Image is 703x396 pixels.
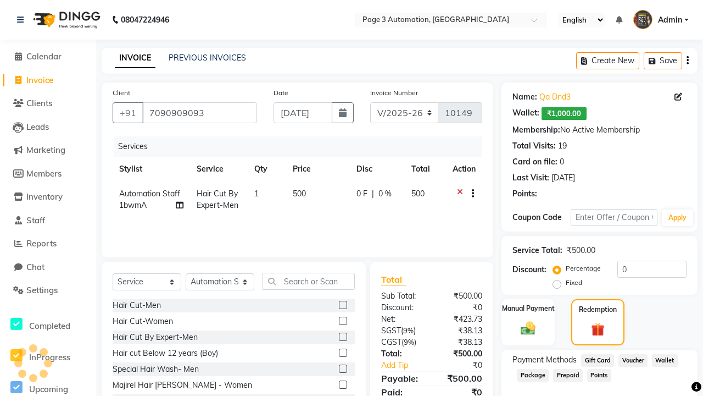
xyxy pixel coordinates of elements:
button: +91 [113,102,143,123]
div: Coupon Code [512,212,571,223]
span: Members [26,168,62,179]
label: Redemption [579,305,617,315]
img: _gift.svg [587,321,609,338]
label: Client [113,88,130,98]
div: Hair cut Below 12 years (Boy) [113,348,218,359]
div: Service Total: [512,245,562,256]
span: Inventory [26,191,63,202]
div: Hair Cut-Men [113,300,161,311]
div: ₹500.00 [567,245,595,256]
th: Total [405,157,447,182]
span: 9% [404,338,414,346]
span: Hair Cut By Expert-Men [197,189,238,210]
div: Total: [373,348,432,360]
a: Staff [3,215,93,227]
label: Invoice Number [370,88,418,98]
div: ₹500.00 [432,372,490,385]
span: Clients [26,98,52,108]
input: Enter Offer / Coupon Code [571,209,657,226]
span: Calendar [26,51,62,62]
label: Manual Payment [502,304,555,313]
div: Total Visits: [512,140,556,152]
span: Upcoming [29,384,68,394]
span: 0 F [356,188,367,200]
div: Hair Cut-Women [113,316,173,327]
a: Members [3,168,93,180]
span: 500 [293,189,306,199]
span: 9% [403,326,414,335]
span: Staff [26,215,45,226]
input: Search or Scan [263,273,355,290]
label: Date [274,88,288,98]
div: ₹0 [432,302,490,313]
label: Fixed [566,278,582,288]
a: Chat [3,261,93,274]
div: Points: [512,188,537,200]
img: _cash.svg [516,320,539,337]
div: ₹500.00 [432,348,490,360]
span: Leads [26,122,49,132]
a: Settings [3,284,93,297]
div: Discount: [373,302,432,313]
div: 19 [558,140,567,152]
div: Hair Cut By Expert-Men [113,332,198,343]
div: ( ) [373,337,432,348]
span: SGST [381,326,401,335]
span: 0 % [378,188,392,200]
div: Name: [512,91,537,103]
span: 500 [411,189,425,199]
th: Stylist [113,157,190,182]
a: Add Tip [373,360,442,371]
div: [DATE] [551,172,575,184]
span: Prepaid [553,369,583,382]
span: Settings [26,285,58,295]
span: Chat [26,262,44,272]
div: Special Hair Wash- Men [113,364,199,375]
button: Create New [576,52,639,69]
th: Price [286,157,350,182]
span: Reports [26,238,57,249]
span: | [372,188,374,200]
div: Services [114,136,490,157]
div: No Active Membership [512,124,687,136]
div: Sub Total: [373,290,432,302]
span: Package [517,369,549,382]
span: Wallet [652,354,678,367]
div: ₹500.00 [432,290,490,302]
span: CGST [381,337,401,347]
input: Search by Name/Mobile/Email/Code [142,102,257,123]
div: ₹38.13 [432,337,490,348]
div: ₹38.13 [432,325,490,337]
a: Marketing [3,144,93,157]
div: Discount: [512,264,546,276]
a: Leads [3,121,93,134]
div: Majirel Hair [PERSON_NAME] - Women [113,380,252,391]
th: Action [446,157,482,182]
label: Percentage [566,263,601,273]
a: INVOICE [115,48,155,68]
div: Payable: [373,372,432,385]
a: PREVIOUS INVOICES [169,53,246,63]
span: Payment Methods [512,354,577,366]
a: Calendar [3,51,93,63]
div: ( ) [373,325,432,337]
span: ₹1,000.00 [542,107,587,120]
a: Clients [3,97,93,110]
div: Membership: [512,124,560,136]
span: Invoice [26,75,53,85]
div: Card on file: [512,156,557,168]
a: Reports [3,238,93,250]
div: Last Visit: [512,172,549,184]
a: Invoice [3,74,93,87]
span: Automation Staff 1bwmA [119,189,180,210]
th: Service [190,157,248,182]
span: 1 [254,189,259,199]
div: ₹423.73 [432,313,490,325]
button: Save [644,52,682,69]
span: Points [587,369,611,382]
span: Gift Card [581,354,614,367]
span: Voucher [618,354,648,367]
img: Admin [633,10,652,29]
span: Completed [29,321,70,331]
b: 08047224946 [121,4,169,35]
